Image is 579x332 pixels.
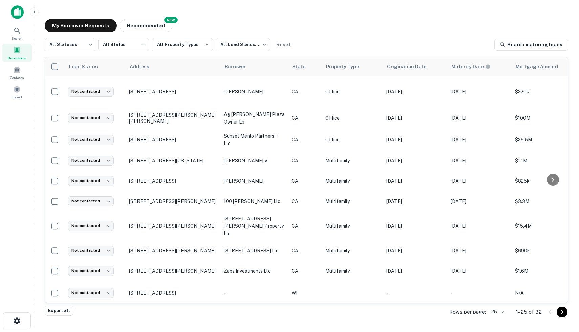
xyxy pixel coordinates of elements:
[129,290,217,296] p: [STREET_ADDRESS]
[224,111,285,126] p: ag [PERSON_NAME] plaza owner lp
[152,38,213,51] button: All Property Types
[545,278,579,310] iframe: Chat Widget
[451,63,499,70] span: Maturity dates displayed may be estimated. Please contact the lender for the most accurate maturi...
[451,63,484,70] h6: Maturity Date
[451,267,508,275] p: [DATE]
[451,63,491,70] div: Maturity dates displayed may be estimated. Please contact the lender for the most accurate maturi...
[451,222,508,230] p: [DATE]
[451,177,508,185] p: [DATE]
[292,136,319,143] p: CA
[386,198,444,205] p: [DATE]
[386,289,444,297] p: -
[224,88,285,95] p: [PERSON_NAME]
[129,223,217,229] p: [STREET_ADDRESS][PERSON_NAME]
[386,267,444,275] p: [DATE]
[292,289,319,297] p: WI
[11,5,24,19] img: capitalize-icon.png
[325,222,380,230] p: Multifamily
[164,17,178,23] div: NEW
[224,132,285,147] p: sunset menlo partners ii llc
[451,157,508,164] p: [DATE]
[65,57,126,76] th: Lead Status
[68,288,114,298] div: Not contacted
[292,247,319,254] p: CA
[494,39,568,51] a: Search maturing loans
[45,36,95,53] div: All Statuses
[387,63,435,71] span: Origination Date
[69,63,107,71] span: Lead Status
[224,289,285,297] p: -
[515,198,576,205] p: $3.3M
[292,63,314,71] span: State
[126,57,220,76] th: Address
[98,36,149,53] div: All States
[325,177,380,185] p: Multifamily
[386,114,444,122] p: [DATE]
[447,57,512,76] th: Maturity dates displayed may be estimated. Please contact the lender for the most accurate maturi...
[2,63,32,82] div: Contacts
[451,289,508,297] p: -
[386,247,444,254] p: [DATE]
[515,114,576,122] p: $100M
[224,63,255,71] span: Borrower
[2,83,32,101] a: Saved
[383,57,447,76] th: Origination Date
[325,88,380,95] p: Office
[449,308,486,316] p: Rows per page:
[129,112,217,124] p: [STREET_ADDRESS][PERSON_NAME][PERSON_NAME]
[120,19,172,32] button: Recommended
[325,136,380,143] p: Office
[386,157,444,164] p: [DATE]
[216,36,270,53] div: All Lead Statuses
[515,177,576,185] p: $825k
[224,157,285,164] p: [PERSON_NAME] v
[68,135,114,145] div: Not contacted
[220,57,288,76] th: Borrower
[129,248,217,254] p: [STREET_ADDRESS][PERSON_NAME]
[68,246,114,256] div: Not contacted
[224,267,285,275] p: zabs investments llc
[129,268,217,274] p: [STREET_ADDRESS][PERSON_NAME]
[489,307,505,317] div: 25
[224,215,285,237] p: [STREET_ADDRESS][PERSON_NAME] property llc
[325,247,380,254] p: Multifamily
[68,221,114,231] div: Not contacted
[45,306,73,316] button: Export all
[292,88,319,95] p: CA
[129,158,217,164] p: [STREET_ADDRESS][US_STATE]
[322,57,383,76] th: Property Type
[224,198,285,205] p: 100 [PERSON_NAME] llc
[515,136,576,143] p: $25.5M
[325,198,380,205] p: Multifamily
[130,63,158,71] span: Address
[68,266,114,276] div: Not contacted
[325,114,380,122] p: Office
[451,114,508,122] p: [DATE]
[2,44,32,62] a: Borrowers
[292,198,319,205] p: CA
[68,196,114,206] div: Not contacted
[515,88,576,95] p: $220k
[292,267,319,275] p: CA
[292,114,319,122] p: CA
[515,247,576,254] p: $690k
[12,94,22,100] span: Saved
[386,88,444,95] p: [DATE]
[45,19,117,32] button: My Borrower Requests
[386,177,444,185] p: [DATE]
[2,24,32,42] a: Search
[292,157,319,164] p: CA
[8,55,26,61] span: Borrowers
[68,156,114,165] div: Not contacted
[129,178,217,184] p: [STREET_ADDRESS]
[451,247,508,254] p: [DATE]
[326,63,368,71] span: Property Type
[68,113,114,123] div: Not contacted
[386,136,444,143] p: [DATE]
[515,157,576,164] p: $1.1M
[451,136,508,143] p: [DATE]
[557,307,567,317] button: Go to next page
